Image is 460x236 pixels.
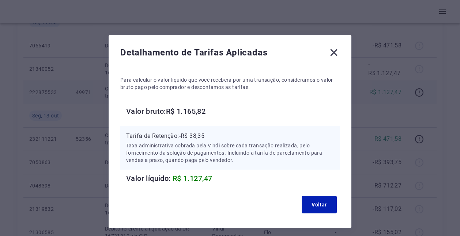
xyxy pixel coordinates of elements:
h6: Valor bruto: R$ 1.165,82 [126,105,340,117]
span: R$ 1.127,47 [173,174,212,183]
p: Tarifa de Retenção: -R$ 38,35 [126,132,334,140]
button: Voltar [302,196,337,213]
h6: Valor líquido: [126,173,340,184]
p: Taxa administrativa cobrada pela Vindi sobre cada transação realizada, pelo fornecimento da soluç... [126,142,334,164]
div: Detalhamento de Tarifas Aplicadas [120,47,340,61]
p: Para calcular o valor líquido que você receberá por uma transação, consideramos o valor bruto pag... [120,76,340,91]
